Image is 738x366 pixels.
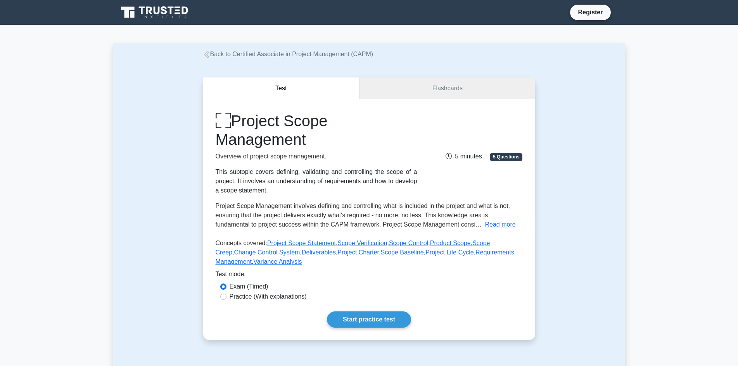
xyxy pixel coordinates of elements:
[216,112,417,149] h1: Project Scope Management
[337,240,387,246] a: Scope Verification
[216,152,417,161] p: Overview of project scope management.
[337,249,379,256] a: Project Charter
[485,220,515,229] button: Read more
[327,311,411,328] a: Start practice test
[234,249,300,256] a: Change Control System
[389,240,428,246] a: Scope Control
[216,239,523,270] p: Concepts covered: , , , , , , , , , , ,
[216,270,523,282] div: Test mode:
[253,258,302,265] a: Variance Analysis
[203,51,373,57] a: Back to Certified Associate in Project Management (CAPM)
[302,249,336,256] a: Deliverables
[267,240,336,246] a: Project Scope Statement
[216,240,490,256] a: Scope Creep
[490,153,522,161] span: 5 Questions
[573,7,607,17] a: Register
[359,77,535,100] a: Flashcards
[216,167,417,195] div: This subtopic covers defining, validating and controlling the scope of a project. It involves an ...
[203,77,360,100] button: Test
[430,240,471,246] a: Product Scope
[446,153,482,160] span: 5 minutes
[381,249,424,256] a: Scope Baseline
[425,249,474,256] a: Project Life Cycle
[230,282,268,291] label: Exam (Timed)
[230,292,307,301] label: Practice (With explanations)
[216,203,510,228] span: Project Scope Management involves defining and controlling what is included in the project and wh...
